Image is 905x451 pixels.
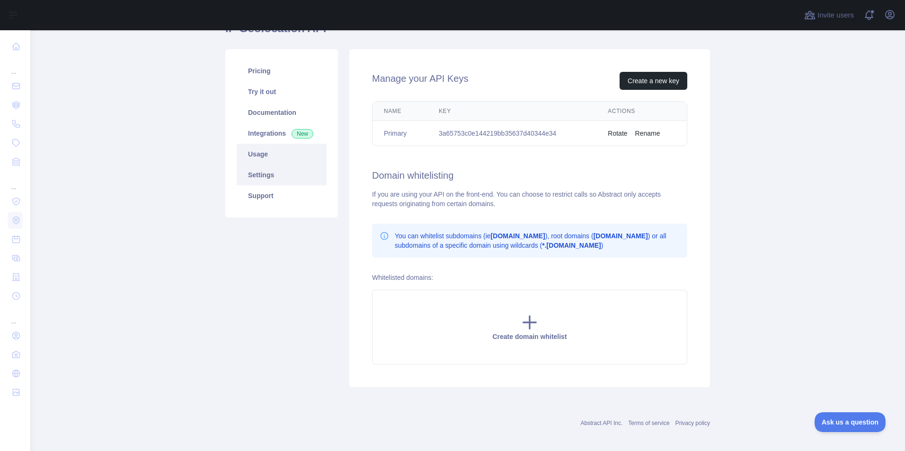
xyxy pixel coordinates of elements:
[237,185,327,206] a: Support
[373,121,427,146] td: Primary
[596,102,687,121] th: Actions
[802,8,856,23] button: Invite users
[8,306,23,325] div: ...
[427,121,596,146] td: 3a65753c0e144219bb35637d40344e34
[581,420,623,426] a: Abstract API Inc.
[8,57,23,76] div: ...
[237,102,327,123] a: Documentation
[225,21,710,43] h1: IP Geolocation API
[542,242,601,249] b: *.[DOMAIN_NAME]
[237,61,327,81] a: Pricing
[372,169,687,182] h2: Domain whitelisting
[620,72,687,90] button: Create a new key
[608,129,627,138] button: Rotate
[8,172,23,191] div: ...
[635,129,660,138] button: Rename
[372,274,433,281] label: Whitelisted domains:
[675,420,710,426] a: Privacy policy
[372,190,687,208] div: If you are using your API on the front-end. You can choose to restrict calls so Abstract only acc...
[237,123,327,144] a: Integrations New
[815,412,886,432] iframe: Toggle Customer Support
[492,333,567,340] span: Create domain whitelist
[594,232,648,240] b: [DOMAIN_NAME]
[395,231,680,250] p: You can whitelist subdomains (ie ), root domains ( ) or all subdomains of a specific domain using...
[237,165,327,185] a: Settings
[628,420,669,426] a: Terms of service
[491,232,545,240] b: [DOMAIN_NAME]
[817,10,854,21] span: Invite users
[427,102,596,121] th: Key
[237,81,327,102] a: Try it out
[237,144,327,165] a: Usage
[372,72,468,90] h2: Manage your API Keys
[373,102,427,121] th: Name
[292,129,313,139] span: New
